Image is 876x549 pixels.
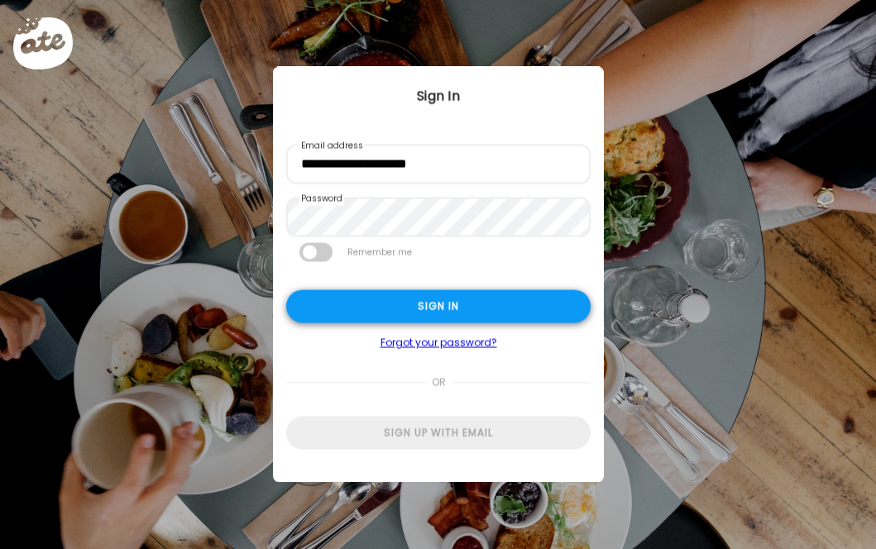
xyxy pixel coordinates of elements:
label: Email address [299,140,365,153]
div: Sign in [286,290,591,323]
label: Remember me [346,243,414,262]
span: or [424,366,452,399]
label: Password [299,193,344,206]
div: Sign In [273,87,604,107]
div: Sign up with email [286,417,591,450]
a: Forgot your password? [286,337,591,350]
